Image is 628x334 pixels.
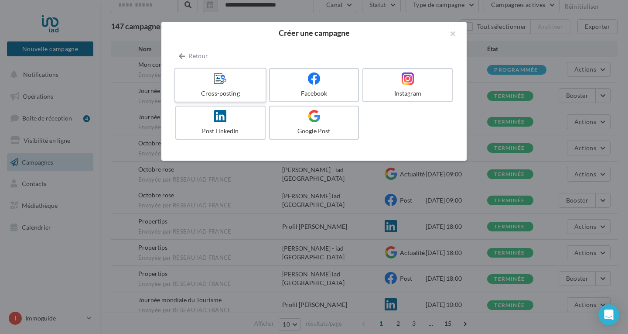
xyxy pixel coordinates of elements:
div: Instagram [367,89,448,98]
div: Google Post [273,127,355,135]
div: Post LinkedIn [180,127,261,135]
button: Retour [175,51,212,61]
div: Open Intercom Messenger [598,304,619,325]
h2: Créer une campagne [175,29,453,37]
div: Cross-posting [179,89,262,98]
div: Facebook [273,89,355,98]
